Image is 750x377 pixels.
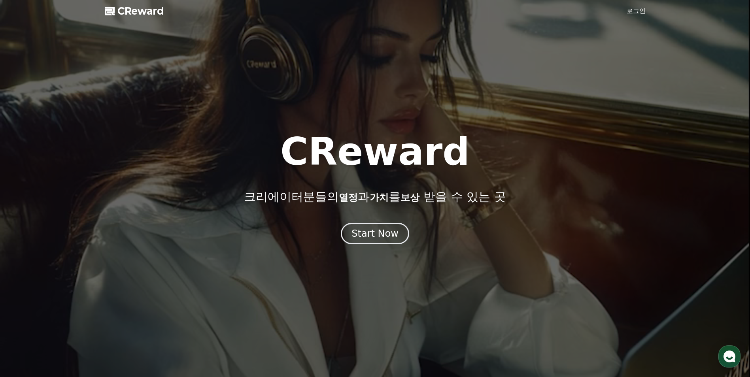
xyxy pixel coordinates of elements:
[341,223,409,244] button: Start Now
[370,192,389,203] span: 가치
[105,5,164,17] a: CReward
[117,5,164,17] span: CReward
[339,192,358,203] span: 열정
[627,6,646,16] a: 로그인
[341,231,409,238] a: Start Now
[401,192,419,203] span: 보상
[280,133,470,171] h1: CReward
[351,227,399,240] div: Start Now
[244,190,506,204] p: 크리에이터분들의 과 를 받을 수 있는 곳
